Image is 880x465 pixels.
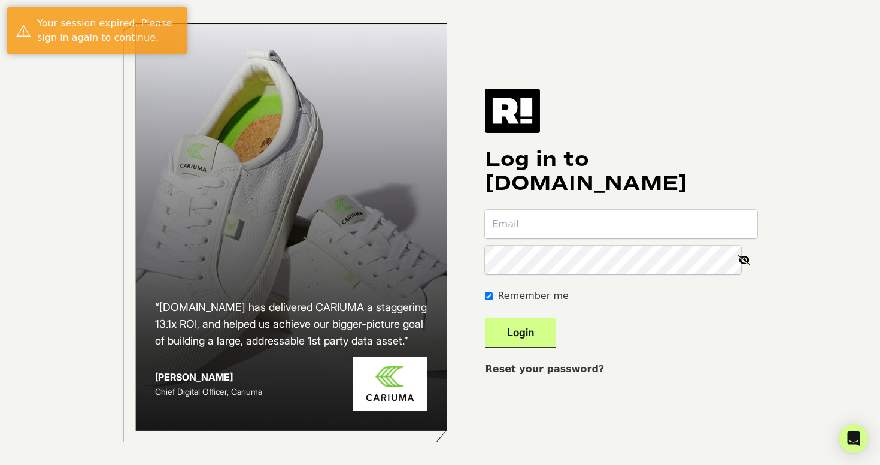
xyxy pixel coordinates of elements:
[485,363,604,375] a: Reset your password?
[839,424,868,453] div: Open Intercom Messenger
[497,289,568,303] label: Remember me
[485,210,757,238] input: Email
[485,318,556,348] button: Login
[155,387,262,397] span: Chief Digital Officer, Cariuma
[353,357,427,411] img: Cariuma
[155,299,428,349] h2: “[DOMAIN_NAME] has delivered CARIUMA a staggering 13.1x ROI, and helped us achieve our bigger-pic...
[485,89,540,133] img: Retention.com
[155,371,233,383] strong: [PERSON_NAME]
[485,147,757,195] h1: Log in to [DOMAIN_NAME]
[37,16,178,45] div: Your session expired. Please sign in again to continue.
